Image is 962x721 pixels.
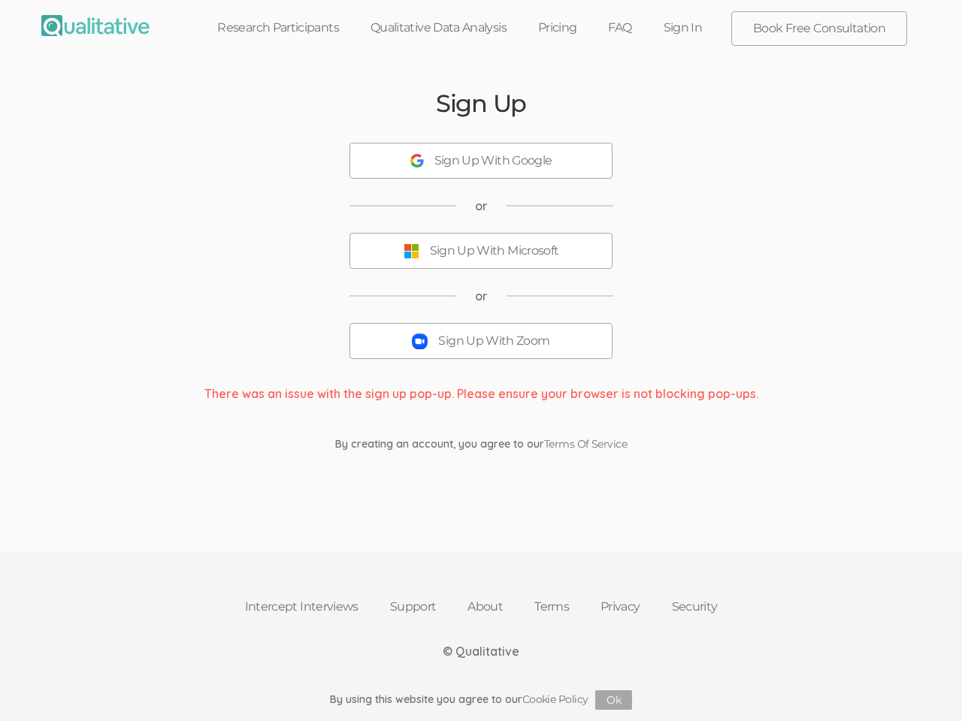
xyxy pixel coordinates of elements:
[229,590,374,623] a: Intercept Interviews
[330,690,633,710] div: By using this website you agree to our
[404,243,419,259] img: Sign Up With Microsoft
[452,590,519,623] a: About
[519,590,585,623] a: Terms
[522,11,593,44] a: Pricing
[475,198,488,215] span: or
[434,152,552,170] div: Sign Up With Google
[349,323,613,359] button: Sign Up With Zoom
[438,333,549,350] div: Sign Up With Zoom
[324,436,638,451] div: By creating an account, you agree to our
[732,12,906,45] a: Book Free Consultation
[592,11,647,44] a: FAQ
[410,154,424,167] img: Sign Up With Google
[475,288,488,305] span: or
[544,437,627,451] a: Terms Of Service
[41,15,150,36] img: Qualitative
[522,692,588,706] a: Cookie Policy
[436,90,526,116] h2: Sign Up
[443,643,519,660] div: © Qualitative
[648,11,718,44] a: Sign In
[430,243,559,260] div: Sign Up With Microsoft
[201,11,355,44] a: Research Participants
[349,233,613,269] button: Sign Up With Microsoft
[887,649,962,721] iframe: Chat Widget
[585,590,656,623] a: Privacy
[349,143,613,179] button: Sign Up With Google
[374,590,452,623] a: Support
[656,590,734,623] a: Security
[355,11,522,44] a: Qualitative Data Analysis
[595,690,632,710] button: Ok
[412,333,428,349] img: Sign Up With Zoom
[193,385,770,403] div: There was an issue with the sign up pop-up. Please ensure your browser is not blocking pop-ups.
